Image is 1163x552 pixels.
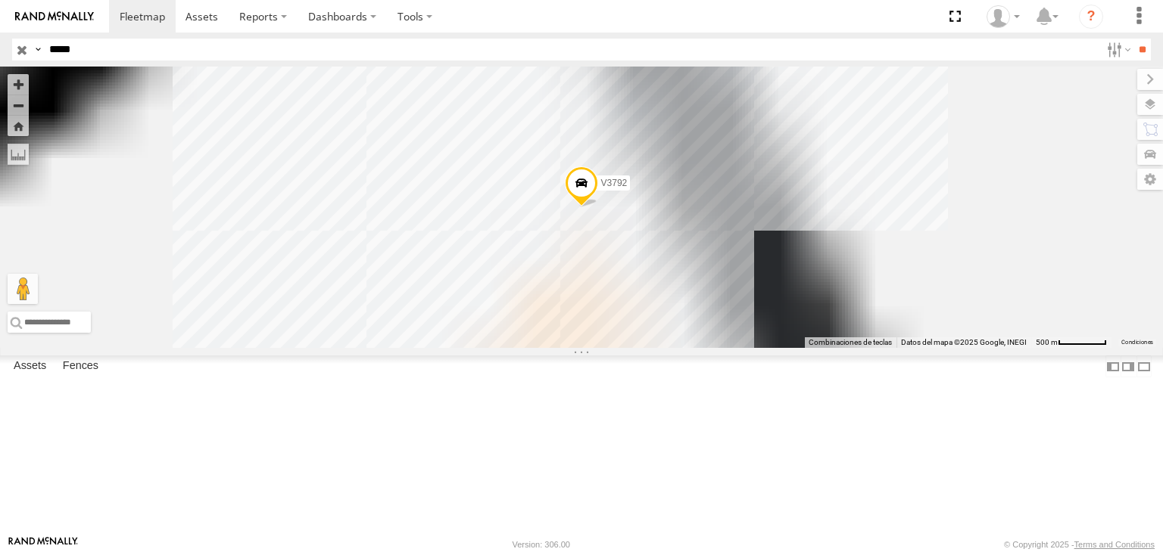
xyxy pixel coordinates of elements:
[513,540,570,549] div: Version: 306.00
[8,74,29,95] button: Zoom in
[8,95,29,116] button: Zoom out
[1136,355,1152,377] label: Hide Summary Table
[1079,5,1103,29] i: ?
[8,274,38,304] button: Arrastra el hombrecito naranja al mapa para abrir Street View
[32,39,44,60] label: Search Query
[1036,338,1058,346] span: 500 m
[8,144,29,165] label: Measure
[901,338,1027,346] span: Datos del mapa ©2025 Google, INEGI
[1105,355,1121,377] label: Dock Summary Table to the Left
[1031,337,1112,348] button: Escala del mapa: 500 m por 61 píxeles
[1121,355,1136,377] label: Dock Summary Table to the Right
[1121,340,1153,346] a: Condiciones (se abre en una nueva pestaña)
[15,11,94,22] img: rand-logo.svg
[8,537,78,552] a: Visit our Website
[1137,169,1163,190] label: Map Settings
[809,337,892,348] button: Combinaciones de teclas
[8,116,29,136] button: Zoom Home
[1074,540,1155,549] a: Terms and Conditions
[1101,39,1133,60] label: Search Filter Options
[981,5,1025,28] div: Irving Rodriguez
[55,356,106,377] label: Fences
[6,356,54,377] label: Assets
[601,178,628,188] span: V3792
[1004,540,1155,549] div: © Copyright 2025 -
